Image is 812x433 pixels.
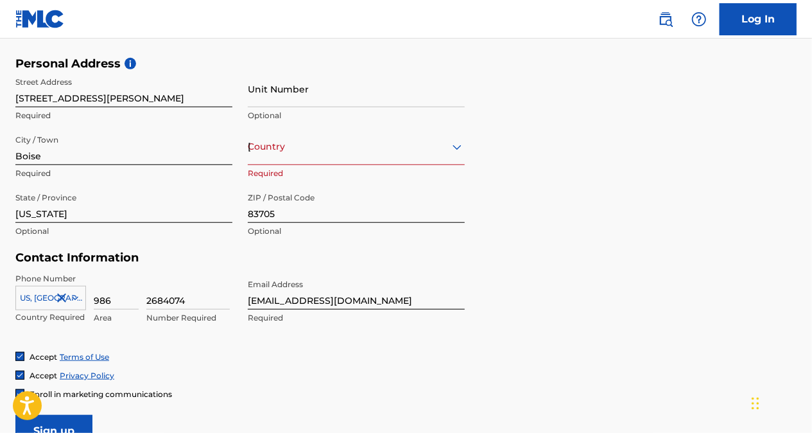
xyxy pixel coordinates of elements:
img: checkbox [16,390,24,398]
p: Number Required [146,312,230,324]
span: Enroll in marketing communications [30,389,172,399]
div: Drag [752,384,759,423]
iframe: Chat Widget [748,371,812,433]
p: Country Required [15,312,86,323]
p: Required [15,110,232,121]
span: i [125,58,136,69]
img: help [691,12,707,27]
p: Required [15,168,232,179]
img: MLC Logo [15,10,65,28]
p: Optional [248,110,465,121]
a: Privacy Policy [60,371,114,380]
span: Accept [30,352,57,362]
span: Accept [30,371,57,380]
p: Optional [15,225,232,237]
img: checkbox [16,353,24,360]
h5: Contact Information [15,251,465,265]
h5: Personal Address [15,57,797,71]
div: Help [686,6,712,32]
p: Area [94,312,139,324]
a: Terms of Use [60,352,109,362]
img: checkbox [16,371,24,379]
p: Required [248,312,465,324]
a: Log In [720,3,797,35]
img: search [658,12,673,27]
a: Public Search [653,6,678,32]
p: Optional [248,225,465,237]
p: Required [248,168,465,179]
